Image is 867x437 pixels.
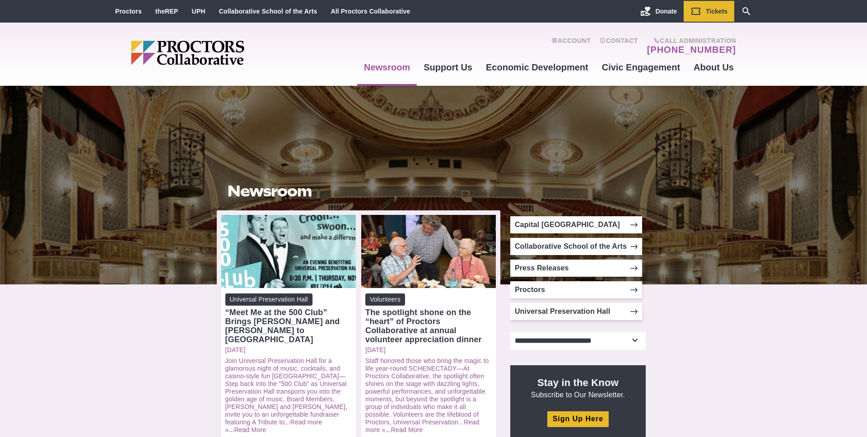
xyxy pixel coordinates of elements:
[734,1,759,22] a: Search
[365,418,479,433] a: Read more »
[365,357,489,426] a: Staff honored those who bring the magic to life year-round SCHENECTADY—At Proctors Collaborative,...
[417,55,479,79] a: Support Us
[228,182,489,200] h1: Newsroom
[687,55,741,79] a: About Us
[331,8,410,15] a: All Proctors Collaborative
[225,293,312,306] span: Universal Preservation Hall
[234,426,266,433] a: Read More
[706,8,727,15] span: Tickets
[595,55,687,79] a: Civic Engagement
[656,8,677,15] span: Donate
[219,8,317,15] a: Collaborative School of the Arts
[365,293,405,306] span: Volunteers
[551,37,591,55] a: Account
[510,303,642,320] a: Universal Preservation Hall
[510,216,642,233] a: Capital [GEOGRAPHIC_DATA]
[510,238,642,255] a: Collaborative School of the Arts
[634,1,684,22] a: Donate
[155,8,178,15] a: theREP
[225,357,347,426] a: Join Universal Preservation Hall for a glamorous night of music, cocktails, and casino-style fun ...
[357,55,417,79] a: Newsroom
[365,308,492,344] div: The spotlight shone on the “heart” of Proctors Collaborative at annual volunteer appreciation dinner
[365,293,492,344] a: Volunteers The spotlight shone on the “heart” of Proctors Collaborative at annual volunteer appre...
[225,308,352,344] div: “Meet Me at the 500 Club” Brings [PERSON_NAME] and [PERSON_NAME] to [GEOGRAPHIC_DATA]
[225,293,352,344] a: Universal Preservation Hall “Meet Me at the 500 Club” Brings [PERSON_NAME] and [PERSON_NAME] to [...
[131,41,314,65] img: Proctors logo
[192,8,205,15] a: UPH
[391,426,423,433] a: Read More
[225,346,352,354] a: [DATE]
[547,411,609,427] a: Sign Up Here
[521,376,635,400] p: Subscribe to Our Newsletter.
[115,8,142,15] a: Proctors
[684,1,734,22] a: Tickets
[365,357,492,434] p: ...
[510,332,646,350] select: Select category
[479,55,595,79] a: Economic Development
[225,418,322,433] a: Read more »
[647,44,736,55] a: [PHONE_NUMBER]
[510,281,642,298] a: Proctors
[537,377,619,388] strong: Stay in the Know
[225,357,352,434] p: ...
[600,37,638,55] a: Contact
[365,346,492,354] a: [DATE]
[510,260,642,277] a: Press Releases
[644,37,736,44] span: Call Administration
